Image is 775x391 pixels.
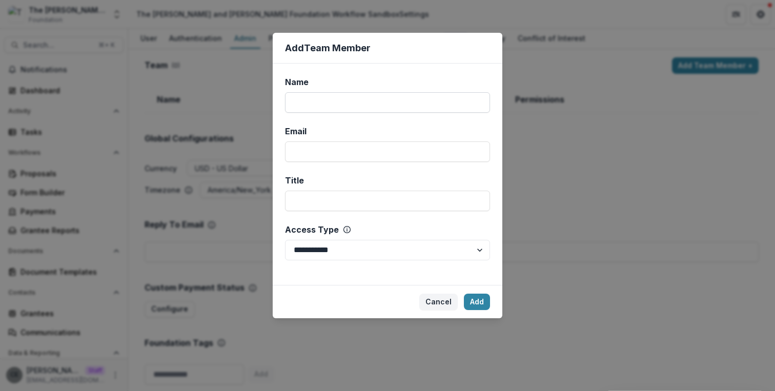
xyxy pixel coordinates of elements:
[285,76,309,88] span: Name
[419,294,458,310] button: Cancel
[285,223,339,236] span: Access Type
[273,33,502,64] header: Add Team Member
[285,174,304,187] span: Title
[285,125,307,137] span: Email
[464,294,490,310] button: Add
